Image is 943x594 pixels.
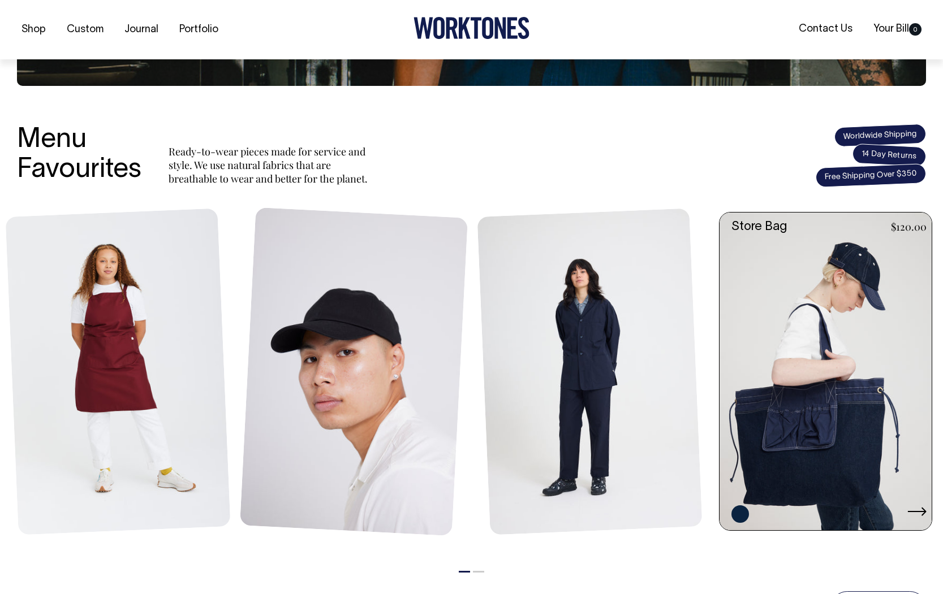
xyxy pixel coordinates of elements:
img: Blank Dad Cap [240,207,468,536]
a: Custom [62,20,108,39]
span: Free Shipping Over $350 [815,163,926,188]
a: Shop [17,20,50,39]
a: Contact Us [794,20,857,38]
h3: Menu Favourites [17,125,141,185]
span: 0 [909,23,922,36]
img: Mo Apron [5,208,230,535]
button: 1 of 2 [459,571,470,573]
span: 14 Day Returns [852,144,927,167]
span: Worldwide Shipping [834,123,926,147]
a: Journal [120,20,163,39]
a: Your Bill0 [869,20,926,38]
img: Unstructured Blazer [477,208,702,535]
a: Portfolio [175,20,223,39]
button: 2 of 2 [473,571,484,573]
p: Ready-to-wear pieces made for service and style. We use natural fabrics that are breathable to we... [169,145,372,185]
